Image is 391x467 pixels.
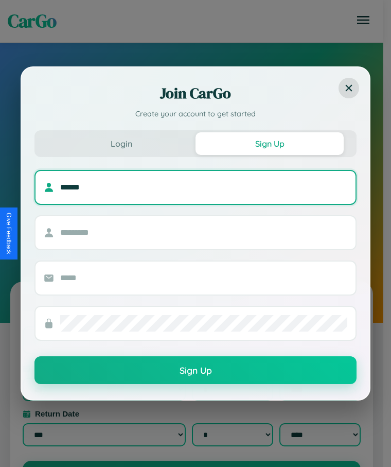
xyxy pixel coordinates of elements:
button: Sign Up [195,132,344,155]
p: Create your account to get started [34,109,357,120]
button: Sign Up [34,356,357,384]
button: Login [47,132,195,155]
div: Give Feedback [5,213,12,254]
h2: Join CarGo [34,83,357,103]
